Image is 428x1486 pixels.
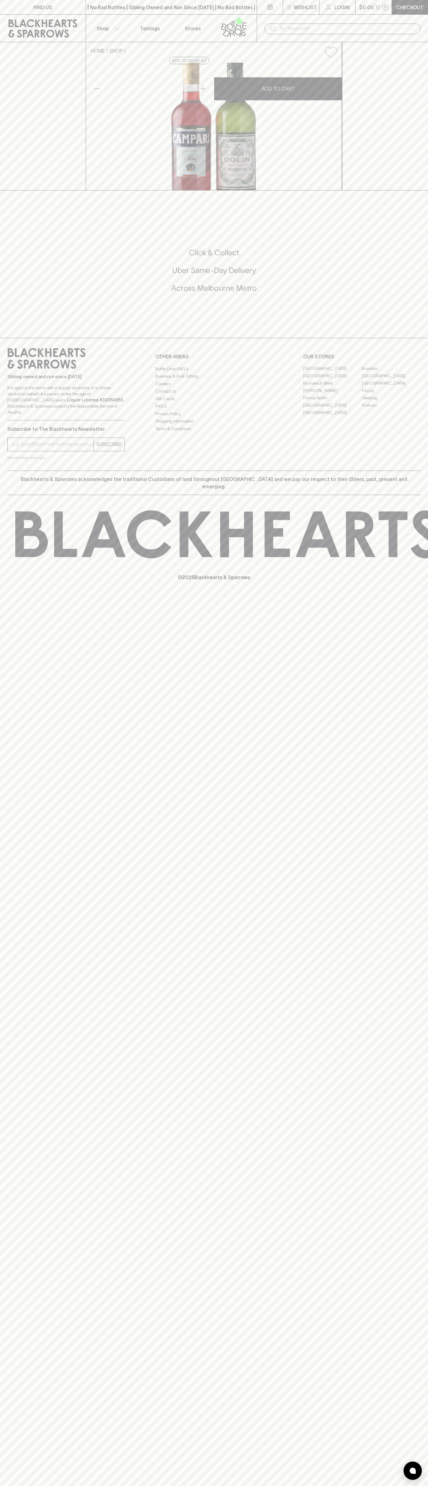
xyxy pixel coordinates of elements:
a: Privacy Policy [155,410,273,417]
button: Shop [86,15,129,42]
button: Add to wishlist [169,57,209,64]
a: [GEOGRAPHIC_DATA] [303,402,362,409]
a: Fitzroy [362,387,421,394]
p: OUR STORES [303,353,421,360]
p: OTHER AREAS [155,353,273,360]
a: Business & Bulk Gifting [155,373,273,380]
p: It is against the law to sell or supply alcohol to, or to obtain alcohol on behalf of a person un... [7,385,125,415]
a: Prahran [362,402,421,409]
a: Contact Us [155,388,273,395]
p: Shop [97,25,109,32]
p: Blackhearts & Sparrows acknowledges the traditional Custodians of land throughout [GEOGRAPHIC_DAT... [12,475,416,490]
p: Tastings [140,25,160,32]
h5: Across Melbourne Metro [7,283,421,293]
p: FIND US [33,4,52,11]
p: 0 [384,6,386,9]
p: Login [334,4,350,11]
a: Bottle Drop FAQ's [155,365,273,372]
img: 32366.png [86,63,342,190]
p: Sibling owned and run since [DATE] [7,374,125,380]
a: Braddon [362,365,421,372]
button: Add to wishlist [322,45,339,60]
a: [GEOGRAPHIC_DATA] [303,365,362,372]
a: Gift Cards [155,395,273,402]
input: Try "Pinot noir" [279,24,416,34]
a: Fitzroy North [303,394,362,402]
strong: Liquor License #32064953 [67,397,123,402]
button: SUBSCRIBE [94,438,125,451]
h5: Uber Same-Day Delivery [7,265,421,275]
a: [PERSON_NAME] [303,387,362,394]
a: [GEOGRAPHIC_DATA] [303,409,362,416]
p: Wishlist [294,4,317,11]
p: Stores [185,25,201,32]
a: Careers [155,380,273,387]
button: ADD TO CART [214,77,342,100]
a: HOME [91,48,105,54]
p: $0.00 [359,4,374,11]
a: Terms & Conditions [155,425,273,432]
input: e.g. jane@blackheartsandsparrows.com.au [12,439,94,449]
a: Stores [171,15,214,42]
a: [GEOGRAPHIC_DATA] [362,380,421,387]
a: SHOP [110,48,123,54]
a: Geelong [362,394,421,402]
p: Subscribe to The Blackhearts Newsletter [7,425,125,433]
img: bubble-icon [410,1468,416,1474]
a: [GEOGRAPHIC_DATA] [362,372,421,380]
p: We will never spam you [7,455,125,461]
h5: Click & Collect [7,248,421,258]
p: Checkout [396,4,424,11]
div: Call to action block [7,223,421,326]
a: Brunswick West [303,380,362,387]
a: Tastings [128,15,171,42]
p: ADD TO CART [262,85,295,92]
a: FAQ's [155,403,273,410]
p: SUBSCRIBE [96,441,122,448]
a: [GEOGRAPHIC_DATA] [303,372,362,380]
a: Shipping Information [155,418,273,425]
